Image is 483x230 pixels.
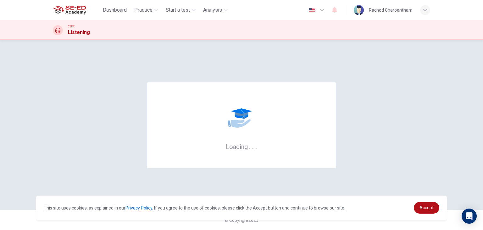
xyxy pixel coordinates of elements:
img: en [308,8,316,13]
h6: . [252,141,254,151]
h6: . [255,141,257,151]
button: Practice [132,4,161,16]
div: cookieconsent [36,196,447,220]
h1: Listening [68,29,90,36]
a: dismiss cookie message [414,202,439,214]
button: Start a test [163,4,198,16]
span: This site uses cookies, as explained in our . If you agree to the use of cookies, please click th... [44,205,345,210]
img: SE-ED Academy logo [53,4,86,16]
a: SE-ED Academy logo [53,4,100,16]
button: Dashboard [100,4,129,16]
span: Accept [419,205,434,210]
img: Profile picture [354,5,364,15]
span: Practice [134,6,153,14]
span: CEFR [68,24,75,29]
h6: . [249,141,251,151]
span: © Copyright 2025 [225,218,258,223]
a: Privacy Policy [125,205,152,210]
button: Analysis [201,4,230,16]
div: Open Intercom Messenger [462,209,477,224]
span: Start a test [166,6,190,14]
h6: Loading [226,142,257,151]
span: Dashboard [103,6,127,14]
div: Rachod Charoentham [369,6,413,14]
span: Analysis [203,6,222,14]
